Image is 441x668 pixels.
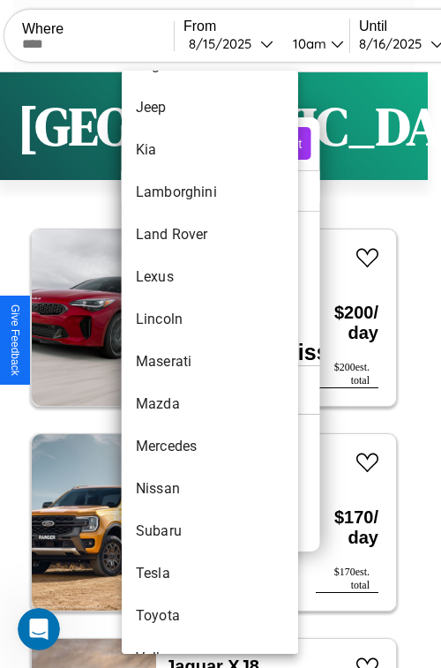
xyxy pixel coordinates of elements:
[122,298,298,341] li: Lincoln
[122,86,298,129] li: Jeep
[122,171,298,214] li: Lamborghini
[122,425,298,468] li: Mercedes
[122,468,298,510] li: Nissan
[122,552,298,595] li: Tesla
[122,256,298,298] li: Lexus
[122,214,298,256] li: Land Rover
[122,595,298,637] li: Toyota
[122,341,298,383] li: Maserati
[122,510,298,552] li: Subaru
[9,304,21,376] div: Give Feedback
[122,383,298,425] li: Mazda
[122,129,298,171] li: Kia
[18,608,60,650] iframe: Intercom live chat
